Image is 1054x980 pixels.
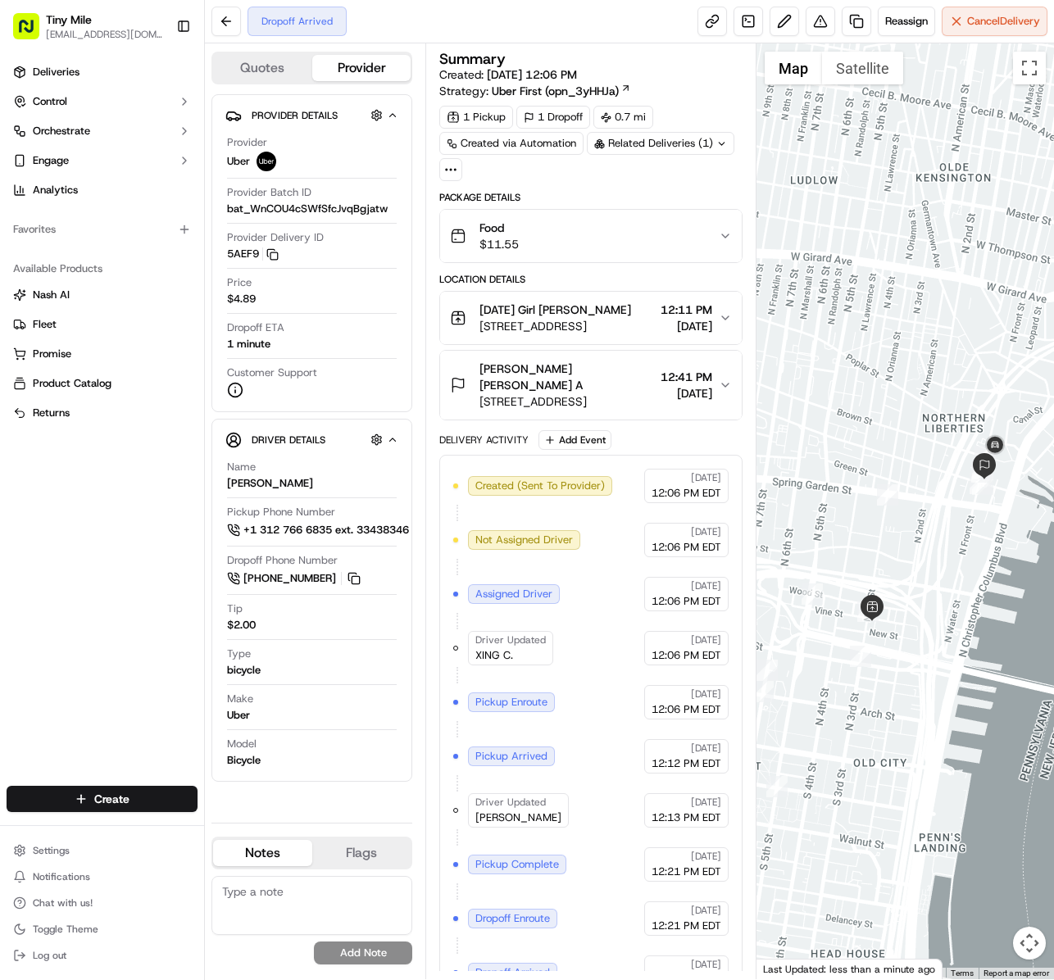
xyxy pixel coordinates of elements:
div: We're available if you need us! [56,175,207,188]
button: Quotes [213,55,312,81]
span: Log out [33,949,66,962]
div: Last Updated: less than a minute ago [756,959,943,979]
span: Dropoff Arrived [475,965,550,980]
span: Not Assigned Driver [475,533,573,547]
span: 12:06 PM EDT [652,540,721,555]
span: 12:21 PM EDT [652,919,721,933]
span: [DATE] [691,958,721,971]
button: Provider Details [225,102,398,129]
button: Show satellite imagery [822,52,903,84]
span: Pickup Enroute [475,695,547,710]
button: Notes [213,840,312,866]
a: Product Catalog [13,376,191,391]
div: Related Deliveries (1) [587,132,734,155]
button: Toggle Theme [7,918,198,941]
button: Flags [312,840,411,866]
span: bat_WnCOU4cSWfSfcJvqBgjatw [227,202,388,216]
span: [DATE] [691,471,721,484]
div: 4 [766,776,788,797]
span: [DATE] [691,904,721,917]
div: Available Products [7,256,198,282]
span: Returns [33,406,70,420]
span: Reassign [885,14,928,29]
button: Settings [7,839,198,862]
span: [PERSON_NAME] [475,810,561,825]
div: 0.7 mi [593,106,653,129]
a: Terms (opens in new tab) [951,969,974,978]
span: API Documentation [155,239,263,256]
span: Pickup Arrived [475,749,547,764]
a: Promise [13,347,191,361]
a: Report a map error [984,969,1049,978]
div: $2.00 [227,618,256,633]
span: Promise [33,347,71,361]
span: +1 312 766 6835 ext. 33438346 [243,523,409,538]
span: Provider Batch ID [227,185,311,200]
div: Favorites [7,216,198,243]
span: Customer Support [227,365,317,380]
div: 📗 [16,241,30,254]
button: Control [7,88,198,115]
span: Knowledge Base [33,239,125,256]
button: Orchestrate [7,118,198,144]
div: 1 minute [227,337,270,352]
button: Map camera controls [1013,927,1046,960]
button: Driver Details [225,426,398,453]
a: Created via Automation [439,132,584,155]
a: Uber First (opn_3yHHJa) [492,83,631,99]
span: [DATE] [691,579,721,592]
button: Provider [312,55,411,81]
p: Welcome 👋 [16,67,298,93]
span: [DATE] [661,318,712,334]
span: [STREET_ADDRESS] [479,318,631,334]
span: XING C. [475,648,513,663]
span: Uber First (opn_3yHHJa) [492,83,619,99]
div: Package Details [439,191,743,204]
span: Tiny Mile [46,11,92,28]
img: uber-new-logo.jpeg [257,152,276,171]
span: Uber [227,154,250,169]
button: Notifications [7,865,198,888]
span: $4.89 [227,292,256,306]
img: 1736555255976-a54dd68f-1ca7-489b-9aae-adbdc363a1c4 [16,158,46,188]
button: Show street map [765,52,822,84]
div: Start new chat [56,158,269,175]
button: Log out [7,944,198,967]
a: [PHONE_NUMBER] [227,569,363,588]
span: Engage [33,153,69,168]
span: 12:06 PM EDT [652,702,721,717]
div: 7 [850,646,871,667]
span: Notifications [33,870,90,883]
span: Model [227,737,257,751]
span: Type [227,647,251,661]
div: 1 Pickup [439,106,513,129]
button: Engage [7,147,198,174]
span: Food [479,220,519,236]
span: Pylon [163,279,198,292]
span: Tip [227,601,243,616]
span: [STREET_ADDRESS] [479,393,654,410]
button: Toggle fullscreen view [1013,52,1046,84]
span: Chat with us! [33,896,93,910]
span: Driver Updated [475,633,546,647]
button: [PERSON_NAME] [PERSON_NAME] A[STREET_ADDRESS]12:41 PM[DATE] [440,351,742,420]
span: Name [227,460,256,474]
a: Fleet [13,317,191,332]
span: [EMAIL_ADDRESS][DOMAIN_NAME] [46,28,163,41]
div: Uber [227,708,250,723]
span: Product Catalog [33,376,111,391]
button: Product Catalog [7,370,198,397]
span: Driver Updated [475,796,546,809]
span: 12:11 PM [661,302,712,318]
button: Food$11.55 [440,210,742,262]
span: $11.55 [479,236,519,252]
div: 5 [752,681,774,702]
a: Open this area in Google Maps (opens a new window) [761,958,815,979]
img: Google [761,958,815,979]
div: 6 [756,660,778,681]
span: Driver Details [252,433,325,447]
button: CancelDelivery [942,7,1047,36]
div: 14 [974,446,996,467]
div: Bicycle [227,753,261,768]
